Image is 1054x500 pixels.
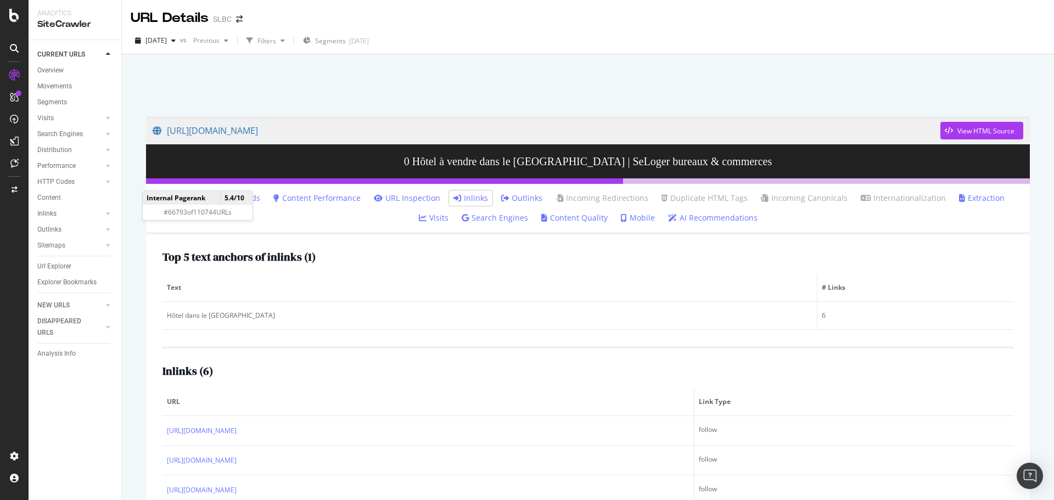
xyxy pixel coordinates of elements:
[37,160,76,172] div: Performance
[37,240,103,251] a: Sitemaps
[37,113,103,124] a: Visits
[167,455,237,466] a: [URL][DOMAIN_NAME]
[37,113,54,124] div: Visits
[37,316,103,339] a: DISAPPEARED URLS
[143,205,253,220] div: # 66793 of 110744 URLs
[162,365,213,377] h2: Inlinks ( 6 )
[242,32,289,49] button: Filters
[167,311,812,321] div: Hôtel dans le [GEOGRAPHIC_DATA]
[694,446,1013,475] td: follow
[37,81,114,92] a: Movements
[453,193,488,204] a: Inlinks
[257,36,276,46] div: Filters
[462,212,528,223] a: Search Engines
[220,191,253,205] td: 5.4/10
[37,316,93,339] div: DISAPPEARED URLS
[37,160,103,172] a: Performance
[37,81,72,92] div: Movements
[167,283,810,293] span: Text
[621,212,655,223] a: Mobile
[1017,463,1043,489] div: Open Intercom Messenger
[419,212,448,223] a: Visits
[694,416,1013,446] td: follow
[143,191,220,205] td: Internal Pagerank
[162,251,316,263] h2: Top 5 text anchors of inlinks ( 1 )
[37,128,103,140] a: Search Engines
[959,193,1005,204] a: Extraction
[37,128,83,140] div: Search Engines
[273,193,361,204] a: Content Performance
[822,311,1009,321] div: 6
[37,348,114,359] a: Analysis Info
[37,97,114,108] a: Segments
[37,300,70,311] div: NEW URLS
[374,193,440,204] a: URL Inspection
[37,261,71,272] div: Url Explorer
[37,192,61,204] div: Content
[189,36,220,45] span: Previous
[180,35,189,44] span: vs
[37,176,103,188] a: HTTP Codes
[37,277,114,288] a: Explorer Bookmarks
[957,126,1014,136] div: View HTML Source
[661,193,748,204] a: Duplicate HTML Tags
[315,36,346,46] span: Segments
[37,348,76,359] div: Analysis Info
[37,224,61,235] div: Outlinks
[37,192,114,204] a: Content
[37,65,64,76] div: Overview
[37,277,97,288] div: Explorer Bookmarks
[145,36,167,45] span: 2025 Sep. 27th
[699,397,1006,407] span: Link Type
[37,97,67,108] div: Segments
[37,240,65,251] div: Sitemaps
[822,283,1006,293] span: # Links
[131,32,180,49] button: [DATE]
[761,193,848,204] a: Incoming Canonicals
[167,425,237,436] a: [URL][DOMAIN_NAME]
[37,208,57,220] div: Inlinks
[861,193,946,204] a: Internationalization
[37,176,75,188] div: HTTP Codes
[556,193,648,204] a: Incoming Redirections
[37,224,103,235] a: Outlinks
[167,485,237,496] a: [URL][DOMAIN_NAME]
[37,18,113,31] div: SiteCrawler
[236,15,243,23] div: arrow-right-arrow-left
[167,397,687,407] span: URL
[146,144,1030,178] h3: 0 Hôtel à vendre dans le [GEOGRAPHIC_DATA] | SeLoger bureaux & commerces
[213,14,232,25] div: SLBC
[153,117,940,144] a: [URL][DOMAIN_NAME]
[37,144,72,156] div: Distribution
[37,261,114,272] a: Url Explorer
[541,212,608,223] a: Content Quality
[37,49,103,60] a: CURRENT URLS
[37,65,114,76] a: Overview
[940,122,1023,139] button: View HTML Source
[299,32,373,49] button: Segments[DATE]
[37,208,103,220] a: Inlinks
[501,193,542,204] a: Outlinks
[189,32,233,49] button: Previous
[668,212,758,223] a: AI Recommendations
[37,300,103,311] a: NEW URLS
[37,9,113,18] div: Analytics
[131,9,209,27] div: URL Details
[37,49,85,60] div: CURRENT URLS
[37,144,103,156] a: Distribution
[349,36,369,46] div: [DATE]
